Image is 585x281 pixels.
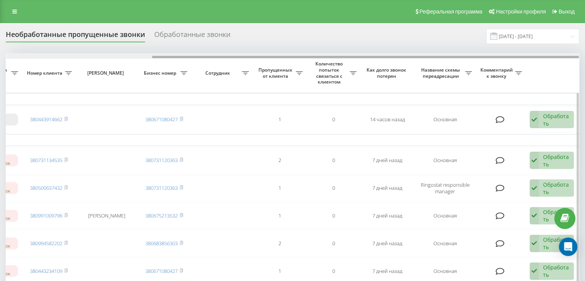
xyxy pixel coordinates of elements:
[496,8,546,15] span: Настройки профиля
[154,30,230,42] div: Обработанные звонки
[145,157,178,164] a: 380731120363
[419,8,482,15] span: Реферальная программа
[360,230,414,256] td: 7 дней назад
[360,147,414,174] td: 7 дней назад
[360,175,414,201] td: 7 дней назад
[30,157,62,164] a: 380731134535
[543,181,570,196] div: Обработать
[307,175,360,201] td: 0
[76,203,137,229] td: [PERSON_NAME]
[30,212,62,219] a: 380991009796
[414,175,476,201] td: Ringostat responsible manager
[543,112,570,127] div: Обработать
[414,230,476,256] td: Основная
[360,107,414,133] td: 14 часов назад
[253,203,307,229] td: 1
[367,67,408,79] span: Как долго звонок потерян
[253,147,307,174] td: 2
[141,70,180,76] span: Бизнес номер
[30,268,62,274] a: 380443234109
[30,184,62,191] a: 380500637432
[253,230,307,256] td: 2
[414,147,476,174] td: Основная
[414,107,476,133] td: Основная
[543,264,570,278] div: Обработать
[145,184,178,191] a: 380731120363
[543,236,570,251] div: Обработать
[307,230,360,256] td: 0
[543,208,570,223] div: Обработать
[414,203,476,229] td: Основная
[145,240,178,247] a: 380683856303
[82,70,131,76] span: [PERSON_NAME]
[360,203,414,229] td: 7 дней назад
[26,70,65,76] span: Номер клиента
[480,67,515,79] span: Комментарий к звонку
[307,203,360,229] td: 0
[6,30,145,42] div: Необработанные пропущенные звонки
[30,116,62,123] a: 380443914662
[145,116,178,123] a: 380671080427
[253,107,307,133] td: 1
[310,61,350,85] span: Количество попыток связаться с клиентом
[253,175,307,201] td: 1
[145,268,178,274] a: 380671080427
[30,240,62,247] a: 380994582202
[558,8,575,15] span: Выход
[418,67,465,79] span: Название схемы переадресации
[559,238,577,256] div: Open Intercom Messenger
[145,212,178,219] a: 380675213532
[307,147,360,174] td: 0
[543,153,570,168] div: Обработать
[307,107,360,133] td: 0
[195,70,242,76] span: Сотрудник
[257,67,296,79] span: Пропущенных от клиента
